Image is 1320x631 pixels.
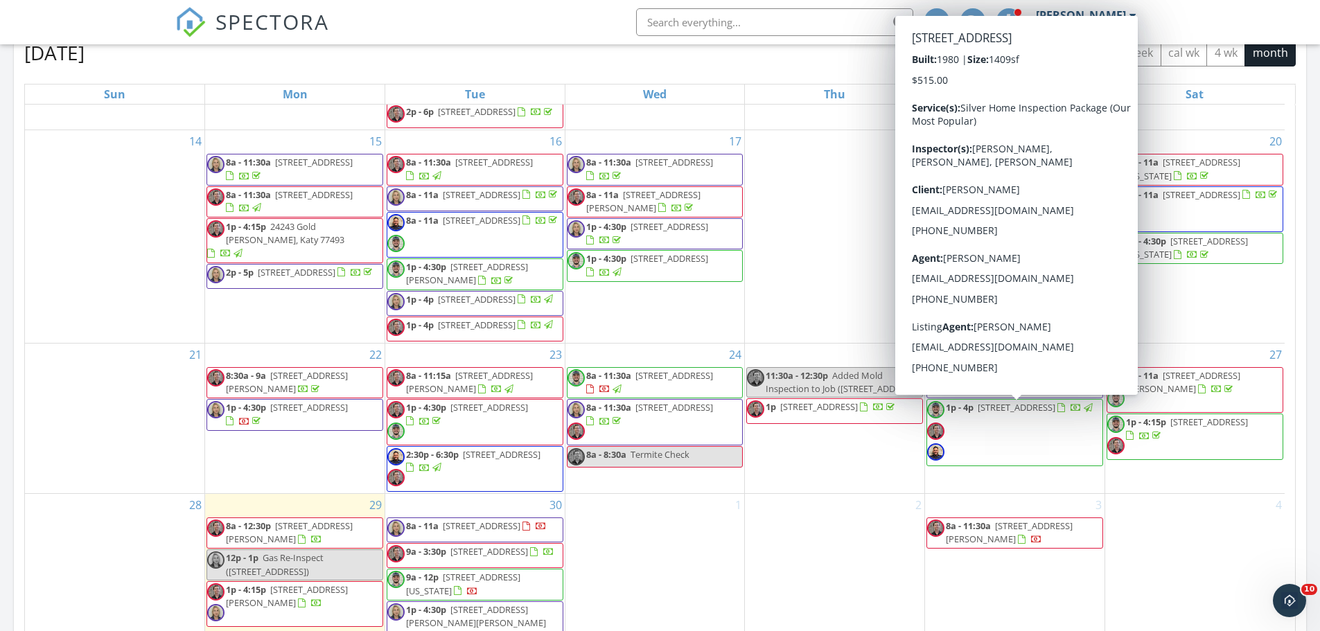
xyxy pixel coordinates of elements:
[406,603,546,629] span: [STREET_ADDRESS][PERSON_NAME][PERSON_NAME]
[1126,156,1240,181] a: 8a - 11a [STREET_ADDRESS][US_STATE]
[387,103,563,128] a: 2p - 6p [STREET_ADDRESS]
[406,156,533,181] a: 8a - 11:30a [STREET_ADDRESS]
[406,401,446,414] span: 1p - 4:30p
[586,252,626,265] span: 1p - 4:30p
[406,293,555,305] a: 1p - 4p [STREET_ADDRESS]
[586,188,701,214] span: [STREET_ADDRESS][PERSON_NAME]
[186,344,204,366] a: Go to September 21, 2025
[1107,367,1283,413] a: 8a - 11a [STREET_ADDRESS][PERSON_NAME]
[567,220,585,238] img: img_4998.jpeg
[1055,39,1086,66] button: list
[1107,154,1283,185] a: 8a - 11a [STREET_ADDRESS][US_STATE]
[906,130,924,152] a: Go to September 18, 2025
[913,494,924,516] a: Go to October 2, 2025
[747,400,764,418] img: img_3681_1.jpg
[586,220,708,246] a: 1p - 4:30p [STREET_ADDRESS]
[946,369,1073,395] a: 8a - 11:30a [STREET_ADDRESS]
[270,401,348,414] span: [STREET_ADDRESS]
[631,220,708,233] span: [STREET_ADDRESS]
[226,519,271,532] span: 8a - 12:30p
[406,519,547,532] a: 8a - 11a [STREET_ADDRESS]
[567,399,743,445] a: 8a - 11:30a [STREET_ADDRESS]
[906,344,924,366] a: Go to September 25, 2025
[207,266,225,283] img: img_4998.jpeg
[586,220,626,233] span: 1p - 4:30p
[387,186,563,211] a: 8a - 11a [STREET_ADDRESS]
[586,448,626,461] span: 8a - 8:30a
[1119,39,1161,66] button: week
[175,7,206,37] img: The Best Home Inspection Software - Spectora
[24,39,85,66] h2: [DATE]
[226,220,266,233] span: 1p - 4:15p
[387,154,563,185] a: 8a - 11:30a [STREET_ADDRESS]
[207,369,225,386] img: img_3681_1.jpg
[406,319,555,331] a: 1p - 4p [STREET_ADDRESS]
[387,519,405,537] img: img_4998.jpeg
[586,369,713,395] a: 8a - 11:30a [STREET_ADDRESS]
[226,401,266,414] span: 1p - 4:30p
[207,220,225,238] img: img_3681_1.jpg
[443,214,520,226] span: [STREET_ADDRESS]
[206,517,383,549] a: 8a - 12:30p [STREET_ADDRESS][PERSON_NAME]
[406,571,520,596] span: [STREET_ADDRESS][US_STATE]
[1107,437,1125,454] img: img_3681_1.jpg
[207,583,225,601] img: img_3681_1.jpg
[387,291,563,316] a: 1p - 4p [STREET_ADDRESS]
[567,250,743,281] a: 1p - 4:30p [STREET_ADDRESS]
[406,369,451,382] span: 8a - 11:15a
[205,343,385,493] td: Go to September 22, 2025
[746,398,923,423] a: 1p [STREET_ADDRESS]
[1206,39,1245,66] button: 4 wk
[745,130,925,344] td: Go to September 18, 2025
[387,105,405,123] img: img_3681_1.jpg
[387,188,405,206] img: img_4998.jpeg
[1267,344,1285,366] a: Go to September 27, 2025
[406,603,446,616] span: 1p - 4:30p
[406,401,528,427] a: 1p - 4:30p [STREET_ADDRESS]
[747,369,764,386] img: img_3681_1.jpg
[726,130,744,152] a: Go to September 17, 2025
[567,448,585,465] img: img_3681_1.jpg
[946,401,1095,414] a: 1p - 4p [STREET_ADDRESS]
[1301,584,1317,595] span: 10
[438,105,516,118] span: [STREET_ADDRESS]
[226,266,254,278] span: 2p - 5p
[406,214,560,226] a: 8a - 11a [STREET_ADDRESS]
[766,369,921,395] span: Added Mold Inspection to Job ([STREET_ADDRESS])
[1107,209,1125,226] img: img_6032_3.jpg
[175,19,329,48] a: SPECTORA
[387,545,405,562] img: img_3681_1.jpg
[387,543,563,568] a: 9a - 3:30p [STREET_ADDRESS]
[925,343,1105,493] td: Go to September 26, 2025
[635,156,713,168] span: [STREET_ADDRESS]
[387,156,405,173] img: img_3681_1.jpg
[387,214,405,231] img: img_3939_002.jpg
[926,399,1103,466] a: 1p - 4p [STREET_ADDRESS]
[387,571,405,588] img: img_6032_3.jpg
[406,571,439,583] span: 9a - 12p
[1126,156,1240,181] span: [STREET_ADDRESS][US_STATE]
[946,519,1073,545] a: 8a - 11:30a [STREET_ADDRESS][PERSON_NAME]
[780,400,858,413] span: [STREET_ADDRESS]
[1126,416,1166,428] span: 1p - 4:15p
[275,156,353,168] span: [STREET_ADDRESS]
[926,517,1103,549] a: 8a - 11:30a [STREET_ADDRESS][PERSON_NAME]
[406,448,540,474] a: 2:30p - 6:30p [STREET_ADDRESS]
[1126,369,1240,395] span: [STREET_ADDRESS][PERSON_NAME]
[567,186,743,217] a: 8a - 11a [STREET_ADDRESS][PERSON_NAME]
[766,400,897,413] a: 1p [STREET_ADDRESS]
[367,130,385,152] a: Go to September 15, 2025
[101,85,128,104] a: Sunday
[406,545,446,558] span: 9a - 3:30p
[927,423,944,440] img: img_3681_1.jpg
[1014,39,1047,67] button: Next month
[1126,235,1248,260] a: 1p - 4:30p [STREET_ADDRESS][US_STATE]
[226,551,258,564] span: 12p - 1p
[406,188,560,201] a: 8a - 11a [STREET_ADDRESS]
[406,260,446,273] span: 1p - 4:30p
[636,8,913,36] input: Search everything...
[1126,156,1159,168] span: 8a - 11a
[387,446,563,492] a: 2:30p - 6:30p [STREET_ADDRESS]
[25,130,205,344] td: Go to September 14, 2025
[547,494,565,516] a: Go to September 30, 2025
